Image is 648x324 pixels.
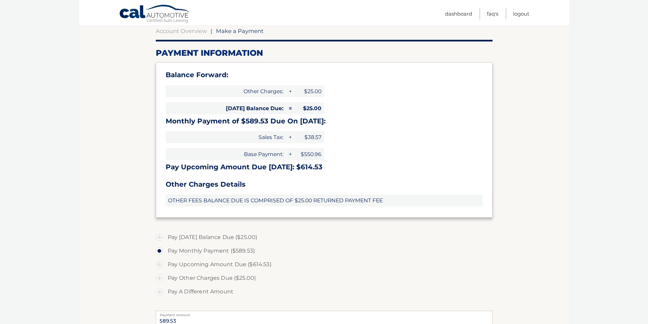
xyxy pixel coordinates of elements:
span: = [286,102,293,114]
h2: Payment Information [156,48,493,58]
label: Pay A Different Amount [156,285,493,299]
span: $25.00 [294,85,324,97]
span: $38.57 [294,131,324,143]
span: Base Payment: [166,148,286,160]
h3: Balance Forward: [166,71,483,79]
label: Pay Monthly Payment ($589.53) [156,244,493,258]
a: Logout [513,8,529,19]
span: $550.96 [294,148,324,160]
span: | [211,28,212,34]
label: Pay [DATE] Balance Due ($25.00) [156,231,493,244]
span: + [286,85,293,97]
label: Pay Other Charges Due ($25.00) [156,271,493,285]
h3: Other Charges Details [166,180,483,189]
label: Payment Amount [156,311,493,316]
span: + [286,148,293,160]
span: [DATE] Balance Due: [166,102,286,114]
span: Other Charges: [166,85,286,97]
span: $25.00 [294,102,324,114]
span: Make a Payment [216,28,264,34]
label: Pay Upcoming Amount Due ($614.53) [156,258,493,271]
a: Account Overview [156,28,207,34]
a: Dashboard [445,8,472,19]
a: FAQ's [487,8,498,19]
h3: Pay Upcoming Amount Due [DATE]: $614.53 [166,163,483,171]
h3: Monthly Payment of $589.53 Due On [DATE]: [166,117,483,125]
span: Sales Tax: [166,131,286,143]
a: Cal Automotive [119,4,190,24]
span: + [286,131,293,143]
span: OTHER FEES BALANCE DUE IS COMPRISED OF $25.00 RETURNED PAYMENT FEE [166,194,483,206]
